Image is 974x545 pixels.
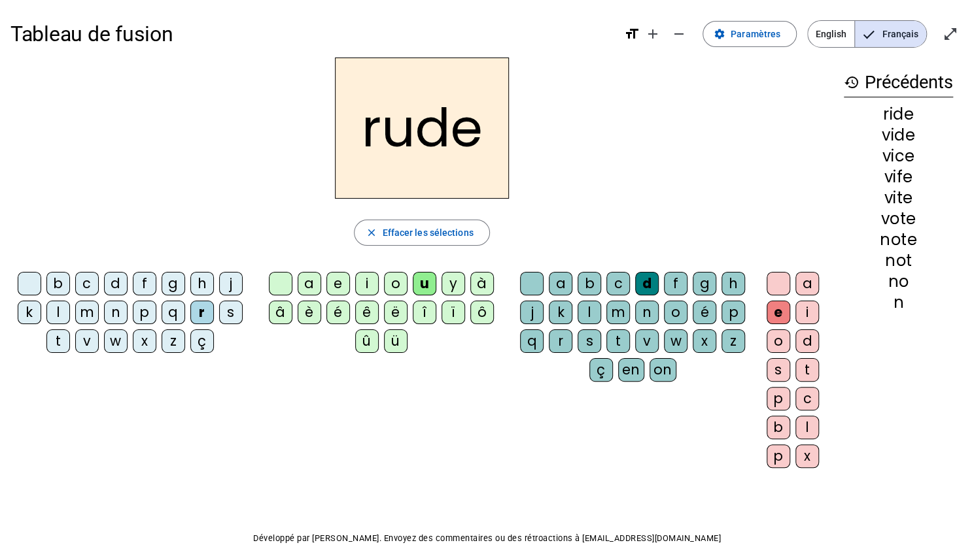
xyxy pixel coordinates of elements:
[326,301,350,324] div: é
[520,301,544,324] div: j
[808,21,854,47] span: English
[844,68,953,97] h3: Précédents
[219,301,243,324] div: s
[844,169,953,185] div: vife
[354,220,489,246] button: Effacer les sélections
[606,272,630,295] div: c
[693,329,716,353] div: x
[190,301,214,324] div: r
[442,301,465,324] div: ï
[298,272,321,295] div: a
[943,26,958,42] mat-icon: open_in_full
[162,329,185,353] div: z
[844,232,953,248] div: note
[844,253,953,269] div: not
[46,272,70,295] div: b
[355,272,379,295] div: i
[549,329,572,353] div: r
[635,301,659,324] div: n
[767,358,790,382] div: s
[335,58,509,199] h2: rude
[722,329,745,353] div: z
[549,301,572,324] div: k
[693,272,716,295] div: g
[624,26,640,42] mat-icon: format_size
[618,358,644,382] div: en
[18,301,41,324] div: k
[635,329,659,353] div: v
[413,272,436,295] div: u
[844,190,953,206] div: vite
[355,301,379,324] div: ê
[807,20,927,48] mat-button-toggle-group: Language selection
[650,358,676,382] div: on
[384,272,408,295] div: o
[578,272,601,295] div: b
[664,329,687,353] div: w
[844,211,953,227] div: vote
[795,301,819,324] div: i
[666,21,692,47] button: Diminuer la taille de la police
[937,21,964,47] button: Entrer en plein écran
[384,301,408,324] div: ë
[767,301,790,324] div: e
[714,28,725,40] mat-icon: settings
[693,301,716,324] div: é
[767,329,790,353] div: o
[767,416,790,439] div: b
[664,272,687,295] div: f
[46,329,70,353] div: t
[190,329,214,353] div: ç
[162,272,185,295] div: g
[767,444,790,468] div: p
[844,127,953,143] div: vide
[520,329,544,353] div: q
[104,329,128,353] div: w
[470,272,494,295] div: à
[104,272,128,295] div: d
[795,272,819,295] div: a
[795,358,819,382] div: t
[635,272,659,295] div: d
[722,272,745,295] div: h
[470,301,494,324] div: ô
[844,148,953,164] div: vice
[298,301,321,324] div: è
[75,272,99,295] div: c
[671,26,687,42] mat-icon: remove
[269,301,292,324] div: â
[589,358,613,382] div: ç
[75,301,99,324] div: m
[640,21,666,47] button: Augmenter la taille de la police
[578,301,601,324] div: l
[162,301,185,324] div: q
[46,301,70,324] div: l
[382,225,473,240] span: Effacer les sélections
[795,387,819,410] div: c
[355,329,379,353] div: û
[722,301,745,324] div: p
[442,272,465,295] div: y
[133,301,156,324] div: p
[133,272,156,295] div: f
[795,416,819,439] div: l
[365,227,377,239] mat-icon: close
[731,26,780,42] span: Paramètres
[844,274,953,289] div: no
[413,301,436,324] div: î
[606,329,630,353] div: t
[549,272,572,295] div: a
[844,74,860,90] mat-icon: history
[219,272,243,295] div: j
[190,272,214,295] div: h
[795,444,819,468] div: x
[767,387,790,410] div: p
[844,107,953,122] div: ride
[606,301,630,324] div: m
[664,301,687,324] div: o
[795,329,819,353] div: d
[855,21,926,47] span: Français
[703,21,797,47] button: Paramètres
[133,329,156,353] div: x
[384,329,408,353] div: ü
